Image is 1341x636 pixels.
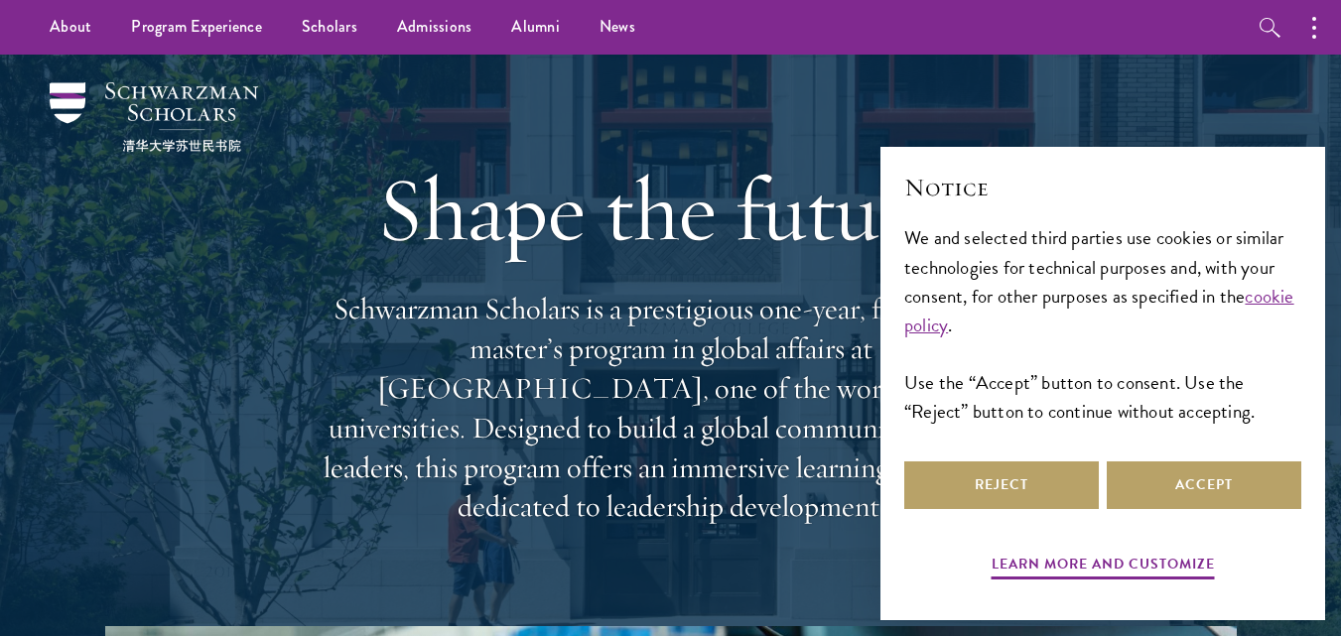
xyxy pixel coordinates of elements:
p: Schwarzman Scholars is a prestigious one-year, fully funded master’s program in global affairs at... [314,290,1028,527]
button: Accept [1107,461,1301,509]
button: Learn more and customize [992,552,1215,582]
h2: Notice [904,171,1301,204]
button: Reject [904,461,1099,509]
h1: Shape the future. [314,154,1028,265]
img: Schwarzman Scholars [50,82,258,152]
div: We and selected third parties use cookies or similar technologies for technical purposes and, wit... [904,223,1301,425]
a: cookie policy [904,282,1294,339]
